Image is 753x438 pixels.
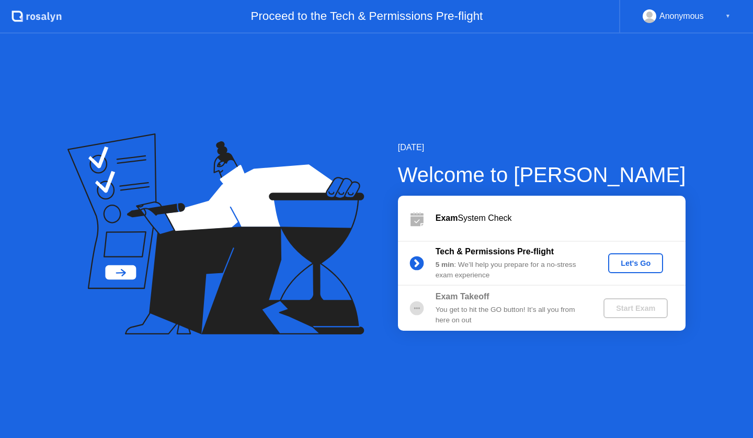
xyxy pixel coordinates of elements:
div: Start Exam [608,304,664,312]
b: 5 min [436,261,454,268]
div: Anonymous [659,9,704,23]
button: Start Exam [603,298,668,318]
b: Exam [436,214,458,222]
div: System Check [436,212,686,224]
button: Let's Go [608,253,663,273]
div: You get to hit the GO button! It’s all you from here on out [436,305,586,326]
div: Let's Go [612,259,659,267]
div: [DATE] [398,141,686,154]
div: : We’ll help you prepare for a no-stress exam experience [436,260,586,281]
b: Exam Takeoff [436,292,489,301]
b: Tech & Permissions Pre-flight [436,247,554,256]
div: Welcome to [PERSON_NAME] [398,159,686,190]
div: ▼ [725,9,731,23]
